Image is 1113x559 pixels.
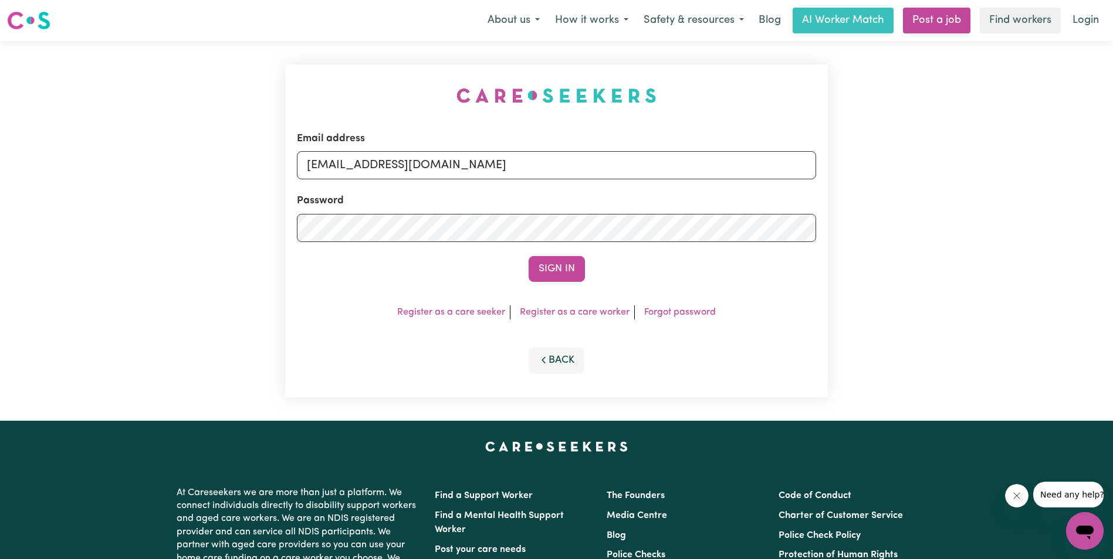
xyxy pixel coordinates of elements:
a: The Founders [607,491,665,500]
button: How it works [547,8,636,33]
img: Careseekers logo [7,10,50,31]
a: Post your care needs [435,545,526,554]
a: Register as a care seeker [397,308,505,317]
button: Sign In [529,256,585,282]
a: Police Check Policy [779,531,861,540]
a: Blog [752,8,788,33]
button: About us [480,8,547,33]
iframe: Close message [1005,484,1029,507]
a: Careseekers home page [485,442,628,451]
a: Find workers [980,8,1061,33]
span: Need any help? [7,8,71,18]
a: Forgot password [644,308,716,317]
button: Back [529,347,585,373]
a: Find a Support Worker [435,491,533,500]
a: Login [1065,8,1106,33]
a: Blog [607,531,626,540]
iframe: Button to launch messaging window [1066,512,1104,550]
a: Code of Conduct [779,491,851,500]
a: Careseekers logo [7,7,50,34]
button: Safety & resources [636,8,752,33]
a: Charter of Customer Service [779,511,903,520]
a: AI Worker Match [793,8,894,33]
a: Media Centre [607,511,667,520]
a: Register as a care worker [520,308,630,317]
input: Email address [297,151,816,179]
a: Find a Mental Health Support Worker [435,511,564,534]
label: Email address [297,131,365,146]
a: Post a job [903,8,970,33]
label: Password [297,193,344,209]
iframe: Message from company [1033,482,1104,507]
